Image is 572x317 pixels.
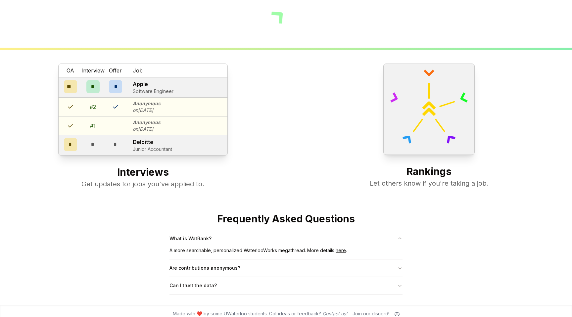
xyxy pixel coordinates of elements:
[169,259,403,277] button: Are contributions anonymous?
[133,146,172,153] p: Junior Accountant
[353,310,389,317] div: Join our discord!
[336,248,346,253] a: here
[133,100,161,107] p: Anonymous
[173,310,347,317] span: Made with ❤️ by some UWaterloo students. Got ideas or feedback?
[109,67,122,74] span: Offer
[169,247,403,259] div: What is WatRank?
[133,80,173,88] p: Apple
[13,166,272,179] h2: Interviews
[169,247,403,259] div: A more searchable, personalized WaterlooWorks megathread. More details .
[133,67,143,74] span: Job
[299,165,559,179] h2: Rankings
[299,179,559,188] p: Let others know if you're taking a job.
[169,277,403,294] button: Can I trust the data?
[81,67,105,74] span: Interview
[13,179,272,189] p: Get updates for jobs you've applied to.
[133,119,161,126] p: Anonymous
[90,103,96,111] div: # 2
[67,67,74,74] span: OA
[322,311,347,316] a: Contact us!
[169,230,403,247] button: What is WatRank?
[133,138,172,146] p: Deloitte
[90,122,96,130] div: # 1
[133,88,173,95] p: Software Engineer
[169,213,403,225] h2: Frequently Asked Questions
[133,126,161,132] p: on [DATE]
[133,107,161,113] p: on [DATE]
